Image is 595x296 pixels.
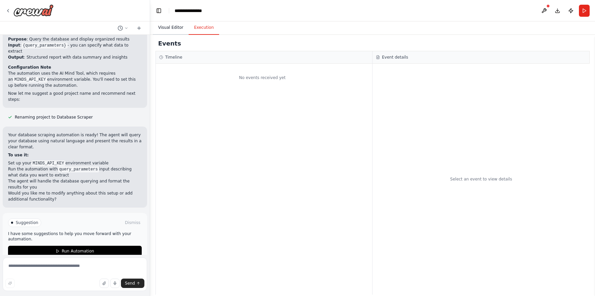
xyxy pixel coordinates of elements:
code: MINDS_API_KEY [13,77,47,83]
code: {query_parameters} [21,43,68,49]
button: Click to speak your automation idea [110,279,120,288]
p: I have some suggestions to help you move forward with your automation. [8,231,142,242]
p: The automation uses the AI Mind Tool, which requires an environment variable. You'll need to set ... [8,70,142,88]
li: Run the automation with input describing what data you want to extract [8,166,142,178]
code: MINDS_API_KEY [31,160,66,166]
li: The agent will handle the database querying and format the results for you [8,178,142,190]
nav: breadcrumb [175,7,214,14]
h3: Event details [382,55,408,60]
button: Dismiss [124,219,142,226]
button: Switch to previous chat [115,24,131,32]
code: query_parameters [58,166,99,172]
strong: To use it: [8,153,29,157]
strong: Output [8,55,24,60]
div: No events received yet [156,67,369,88]
img: Logo [13,4,54,16]
h2: Events [158,39,181,48]
h3: Timeline [165,55,182,60]
button: Execution [189,21,219,35]
strong: Configuration Note [8,65,51,70]
span: Renaming project to Database Scraper [15,115,93,120]
button: Start a new chat [134,24,144,32]
p: Would you like me to modify anything about this setup or add additional functionality? [8,190,142,202]
p: Your database scraping automation is ready! The agent will query your database using natural lang... [8,132,142,150]
li: Set up your environment variable [8,160,142,166]
button: Hide left sidebar [154,6,163,15]
button: Visual Editor [153,21,189,35]
div: Select an event to view details [450,176,512,182]
button: Send [121,279,144,288]
li: : - you can specify what data to extract [8,42,142,54]
p: Now let me suggest a good project name and recommend next steps: [8,90,142,102]
span: Run Automation [62,248,94,254]
button: Upload files [100,279,109,288]
strong: Input [8,43,20,48]
button: Improve this prompt [5,279,15,288]
strong: Purpose [8,37,26,42]
li: : Query the database and display organized results [8,36,142,42]
span: Suggestion [16,220,38,225]
li: : Structured report with data summary and insights [8,54,142,60]
span: Send [125,281,135,286]
button: Run Automation [8,246,142,256]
